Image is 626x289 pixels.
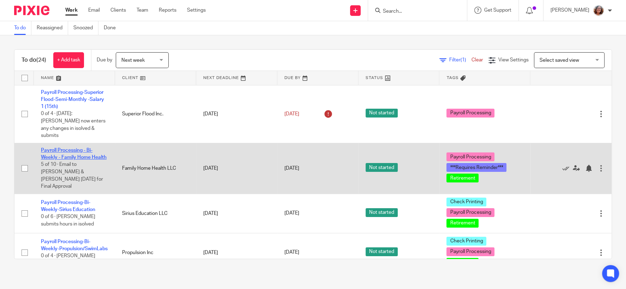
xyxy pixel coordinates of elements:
[446,198,486,206] span: Check Printing
[41,148,107,160] a: Payroll Processing - Bi-Weekly - Family Home Health
[104,21,121,35] a: Done
[540,58,579,63] span: Select saved view
[159,7,176,14] a: Reports
[115,233,196,272] td: Propulsion Inc
[53,52,84,68] a: + Add task
[284,112,299,116] span: [DATE]
[97,56,112,64] p: Due by
[284,211,299,216] span: [DATE]
[137,7,148,14] a: Team
[366,163,398,172] span: Not started
[562,165,573,172] a: Mark as done
[37,21,68,35] a: Reassigned
[446,152,494,161] span: Payroll Processing
[41,215,95,227] span: 0 of 6 · [PERSON_NAME] submits hours in isolved
[461,58,466,62] span: (1)
[446,219,478,228] span: Retirement
[65,7,78,14] a: Work
[41,112,106,138] span: 0 of 4 · [DATE]: [PERSON_NAME] now enters any changes in isolved & submits
[366,109,398,118] span: Not started
[73,21,98,35] a: Snoozed
[446,247,494,256] span: Payroll Processing
[88,7,100,14] a: Email
[446,208,494,217] span: Payroll Processing
[446,109,494,118] span: Payroll Processing
[41,254,95,266] span: 0 of 4 · [PERSON_NAME] submits hours in isolved
[41,200,95,212] a: Payroll Processing-Bi-Weekly-Sirius Education
[115,143,196,194] td: Family Home Health LLC
[366,247,398,256] span: Not started
[196,143,277,194] td: [DATE]
[36,57,46,63] span: (24)
[449,58,471,62] span: Filter
[196,85,277,143] td: [DATE]
[593,5,604,16] img: LB%20Reg%20Headshot%208-2-23.jpg
[550,7,589,14] p: [PERSON_NAME]
[284,166,299,171] span: [DATE]
[498,58,529,62] span: View Settings
[446,174,478,182] span: Retirement
[14,21,31,35] a: To do
[187,7,206,14] a: Settings
[14,6,49,15] img: Pixie
[115,85,196,143] td: Superior Flood Inc.
[115,194,196,233] td: Sirius Education LLC
[41,90,104,109] a: Payroll Processing-Superior Flood-Semi-Monthly -Salary 1 (15th)
[41,239,108,251] a: Payroll Processing-Bi-Weekly-Propulsion/SwimLabs
[110,7,126,14] a: Clients
[196,194,277,233] td: [DATE]
[41,162,103,189] span: 5 of 10 · Email to [PERSON_NAME] & [PERSON_NAME] [DATE] for Final Approval
[121,58,145,63] span: Next week
[484,8,511,13] span: Get Support
[196,233,277,272] td: [DATE]
[446,76,458,80] span: Tags
[446,237,486,246] span: Check Printing
[284,250,299,255] span: [DATE]
[446,258,478,267] span: Retirement
[22,56,46,64] h1: To do
[366,208,398,217] span: Not started
[382,8,446,15] input: Search
[471,58,483,62] a: Clear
